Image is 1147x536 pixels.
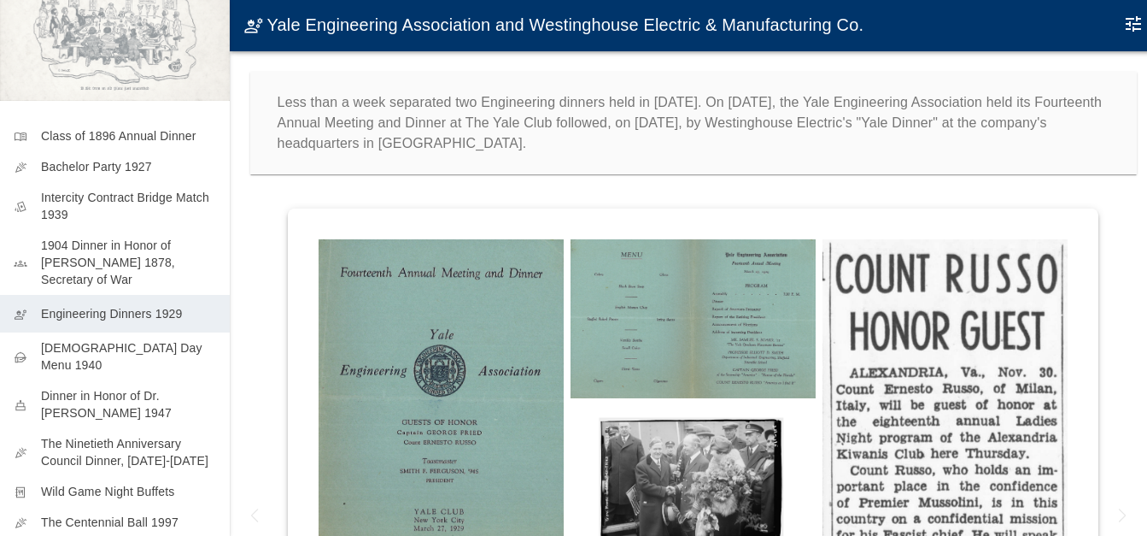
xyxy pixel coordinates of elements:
[41,387,216,421] p: Dinner in Honor of Dr. [PERSON_NAME] 1947
[14,308,27,321] span: engineering
[243,15,264,36] span: engineering
[41,189,216,223] p: Intercity Contract Bridge Match 1939
[278,92,1109,154] p: Less than a week separated two Engineering dinners held in [DATE]. On [DATE], the Yale Engineerin...
[41,339,216,374] p: [DEMOGRAPHIC_DATA] Day Menu 1940
[14,256,27,270] span: groups
[14,398,27,412] span: cake
[41,158,216,175] p: Bachelor Party 1927
[41,127,216,144] p: Class of 1896 Annual Dinner
[41,435,216,469] p: The Ninetieth Anniversary Council Dinner, [DATE]-[DATE]
[14,516,27,530] span: celebration
[14,486,27,499] span: menu_book_2
[14,350,27,364] span: hand_meal
[41,483,216,500] p: Wild Game Night Buffets
[267,16,864,33] h6: Yale Engineering Association and Westinghouse Electric & Manufacturing Co.
[14,200,27,214] span: playing_cards
[14,446,27,460] span: celebration
[41,237,216,288] p: 1904 Dinner in Honor of [PERSON_NAME] 1878, Secretary of War
[571,239,816,398] img: The program for the Yale Engineering Association Meeting and Dinner ended with Count Ernesto Russ...
[14,161,27,174] span: celebration
[14,130,27,144] span: menu_book
[41,514,216,531] p: The Centennial Ball 1997
[41,305,216,322] p: Engineering Dinners 1929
